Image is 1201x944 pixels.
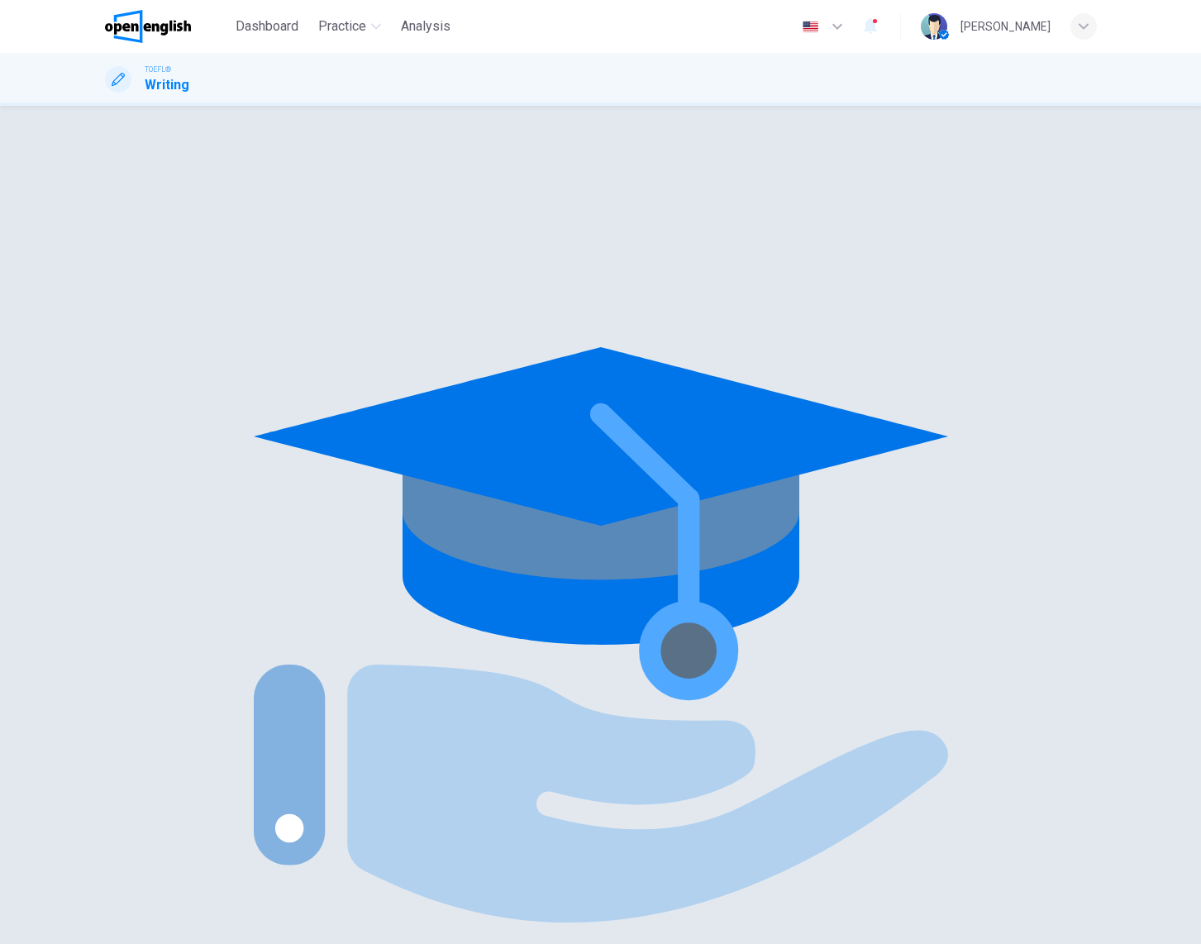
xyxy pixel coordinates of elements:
img: Profile picture [921,13,947,40]
span: TOEFL® [145,64,171,75]
span: Analysis [401,17,450,36]
h1: Writing [145,75,189,95]
div: [PERSON_NAME] [960,17,1051,36]
span: Practice [318,17,366,36]
button: Dashboard [229,12,305,41]
button: Analysis [394,12,457,41]
span: Dashboard [236,17,298,36]
button: Practice [312,12,388,41]
img: en [800,21,821,33]
a: OpenEnglish logo [105,10,230,43]
img: OpenEnglish logo [105,10,192,43]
